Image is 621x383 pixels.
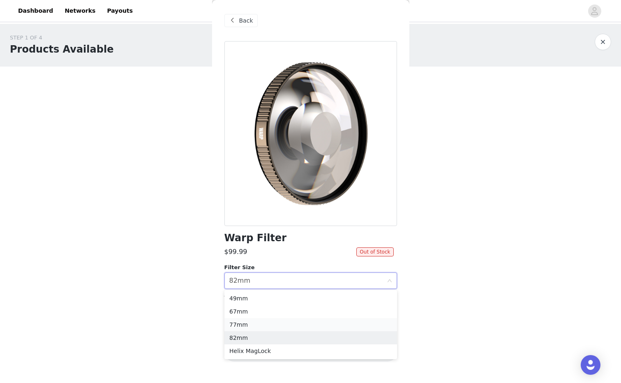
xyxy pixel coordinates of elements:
[387,278,392,284] i: icon: down
[224,331,397,344] li: 82mm
[224,292,397,305] li: 49mm
[224,233,287,244] h1: Warp Filter
[10,42,113,57] h1: Products Available
[102,2,138,20] a: Payouts
[239,16,253,25] span: Back
[591,5,598,18] div: avatar
[224,344,397,358] li: Helix MagLock
[224,305,397,318] li: 67mm
[60,2,100,20] a: Networks
[10,34,113,42] div: STEP 1 OF 4
[356,247,393,256] span: Out of Stock
[13,2,58,20] a: Dashboard
[224,247,247,257] h3: $99.99
[581,355,600,375] div: Open Intercom Messenger
[224,263,397,272] div: Filter Size
[224,318,397,331] li: 77mm
[229,273,251,288] div: 82mm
